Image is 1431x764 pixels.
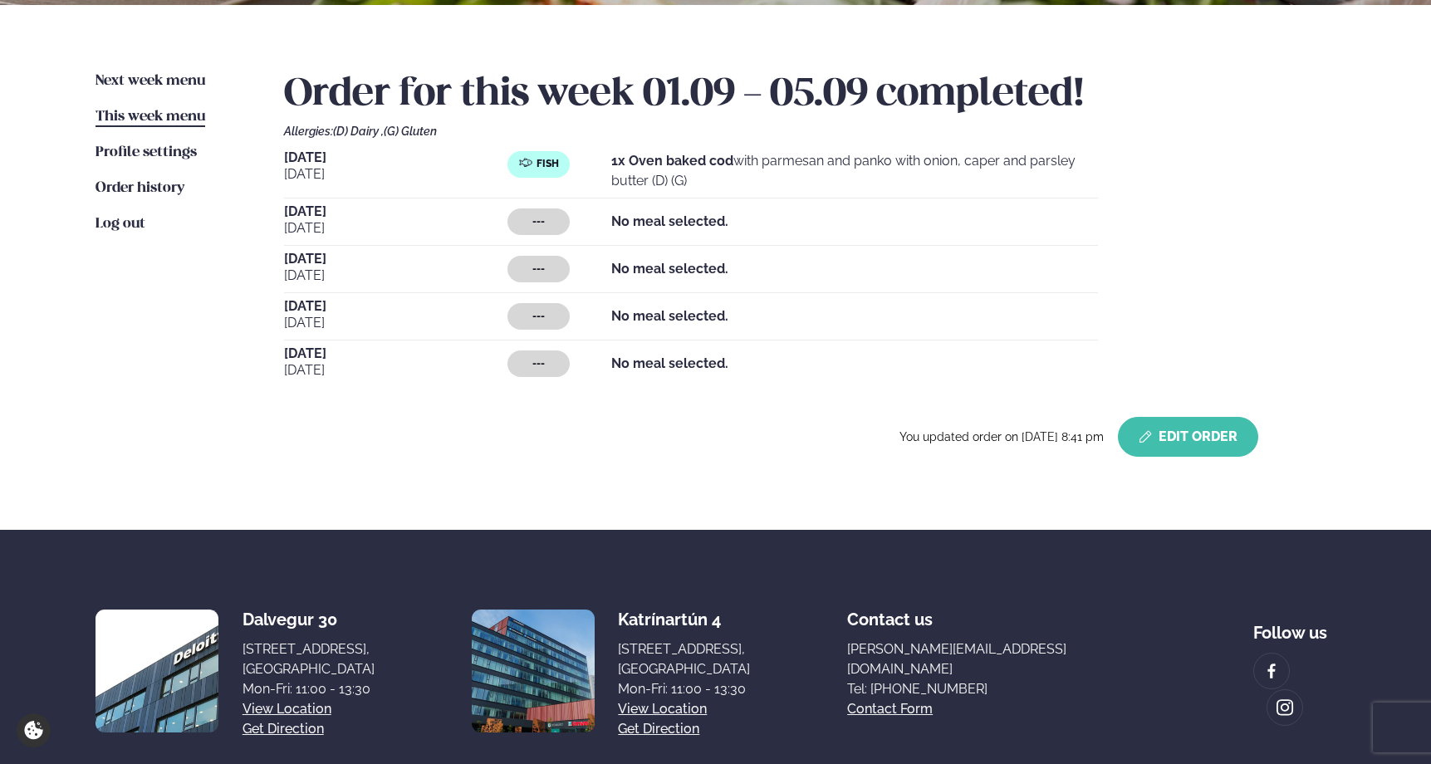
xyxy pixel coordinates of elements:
a: View location [618,699,707,719]
div: Allergies: [284,125,1335,138]
span: --- [532,215,545,228]
span: [DATE] [284,164,507,184]
a: [PERSON_NAME][EMAIL_ADDRESS][DOMAIN_NAME] [847,639,1156,679]
span: [DATE] [284,313,507,333]
span: (D) Dairy , [333,125,384,138]
a: Next week menu [96,71,205,91]
div: [STREET_ADDRESS], [GEOGRAPHIC_DATA] [243,639,375,679]
h2: Order for this week 01.09 - 05.09 completed! [284,71,1335,118]
a: Profile settings [96,143,197,163]
a: image alt [1254,654,1289,688]
span: --- [532,310,545,323]
img: image alt [472,610,595,732]
span: [DATE] [284,347,507,360]
button: Edit Order [1118,417,1258,457]
a: image alt [1267,690,1302,725]
a: View location [243,699,331,719]
span: You updated order on [DATE] 8:41 pm [899,430,1111,443]
span: Log out [96,217,145,231]
div: Mon-Fri: 11:00 - 13:30 [618,679,750,699]
a: Log out [96,214,145,234]
a: Tel: [PHONE_NUMBER] [847,679,1156,699]
span: Contact us [847,596,933,629]
strong: No meal selected. [611,261,728,277]
span: Fish [537,158,559,171]
span: Order history [96,181,184,195]
span: [DATE] [284,205,507,218]
strong: No meal selected. [611,308,728,324]
span: [DATE] [284,360,507,380]
div: Mon-Fri: 11:00 - 13:30 [243,679,375,699]
a: Cookie settings [17,713,51,747]
strong: 1x Oven baked cod [611,153,733,169]
span: Profile settings [96,145,197,159]
img: image alt [1276,698,1294,717]
img: image alt [96,610,218,732]
span: --- [532,262,545,276]
img: image alt [1262,662,1281,681]
div: Katrínartún 4 [618,610,750,629]
p: with parmesan and panko with onion, caper and parsley butter (D) (G) [611,151,1098,191]
a: This week menu [96,107,205,127]
a: Get direction [243,719,324,739]
span: [DATE] [284,300,507,313]
strong: No meal selected. [611,355,728,371]
span: [DATE] [284,218,507,238]
span: [DATE] [284,252,507,266]
a: Get direction [618,719,699,739]
span: [DATE] [284,151,507,164]
span: --- [532,357,545,370]
div: Dalvegur 30 [243,610,375,629]
span: (G) Gluten [384,125,437,138]
span: This week menu [96,110,205,124]
strong: No meal selected. [611,213,728,229]
span: [DATE] [284,266,507,286]
div: Follow us [1253,610,1335,643]
img: fish.svg [519,156,532,169]
a: Order history [96,179,184,198]
div: [STREET_ADDRESS], [GEOGRAPHIC_DATA] [618,639,750,679]
a: Contact form [847,699,933,719]
span: Next week menu [96,74,205,88]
